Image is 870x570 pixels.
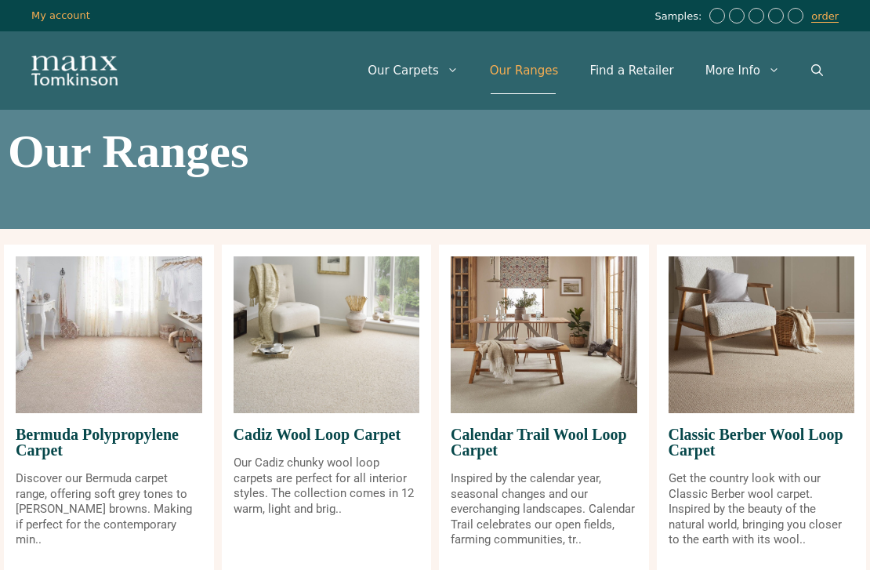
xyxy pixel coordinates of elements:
span: Samples: [654,10,705,24]
img: Classic Berber Wool Loop Carpet [669,256,855,413]
span: Classic Berber Wool Loop Carpet [669,413,855,471]
img: Manx Tomkinson [31,56,118,85]
span: Calendar Trail Wool Loop Carpet [451,413,637,471]
a: Open Search Bar [796,47,839,94]
a: order [811,10,839,23]
a: Our Carpets [352,47,474,94]
img: Cadiz Wool Loop Carpet [234,256,420,413]
p: Our Cadiz chunky wool loop carpets are perfect for all interior styles. The collection comes in 1... [234,456,420,517]
span: Cadiz Wool Loop Carpet [234,413,420,456]
a: My account [31,9,90,21]
p: Discover our Bermuda carpet range, offering soft grey tones to [PERSON_NAME] browns. Making if pe... [16,471,202,548]
h1: Our Ranges [8,128,862,175]
img: Calendar Trail Wool Loop Carpet [451,256,637,413]
p: Get the country look with our Classic Berber wool carpet. Inspired by the beauty of the natural w... [669,471,855,548]
a: Find a Retailer [574,47,689,94]
a: Our Ranges [474,47,575,94]
p: Inspired by the calendar year, seasonal changes and our everchanging landscapes. Calendar Trail c... [451,471,637,548]
span: Bermuda Polypropylene Carpet [16,413,202,471]
a: More Info [690,47,796,94]
img: Bermuda Polypropylene Carpet [16,256,202,413]
nav: Primary [352,47,839,94]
